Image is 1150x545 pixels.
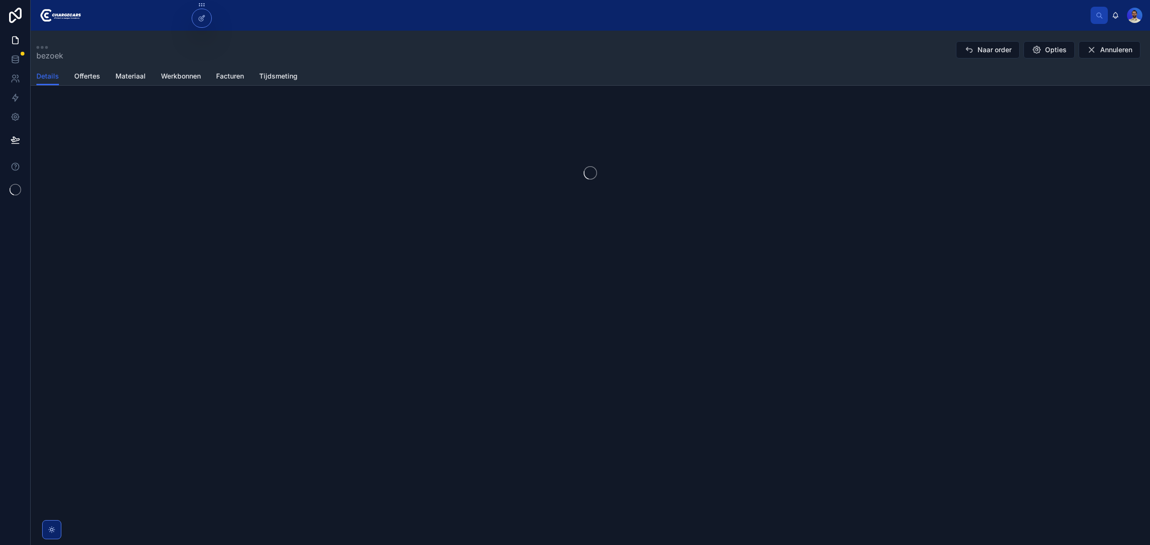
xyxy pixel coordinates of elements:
div: scrollable content [89,5,1091,9]
span: Opties [1045,45,1067,55]
span: Annuleren [1100,45,1132,55]
button: Annuleren [1079,41,1140,58]
a: Materiaal [115,68,146,87]
a: Tijdsmeting [259,68,298,87]
button: Opties [1023,41,1075,58]
span: Details [36,71,59,81]
a: Details [36,68,59,86]
span: Materiaal [115,71,146,81]
span: bezoek [36,50,63,61]
span: Naar order [977,45,1012,55]
span: Facturen [216,71,244,81]
a: Facturen [216,68,244,87]
span: Werkbonnen [161,71,201,81]
a: Werkbonnen [161,68,201,87]
a: Offertes [74,68,100,87]
span: Tijdsmeting [259,71,298,81]
span: Offertes [74,71,100,81]
img: App logo [38,8,81,23]
button: Naar order [956,41,1020,58]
